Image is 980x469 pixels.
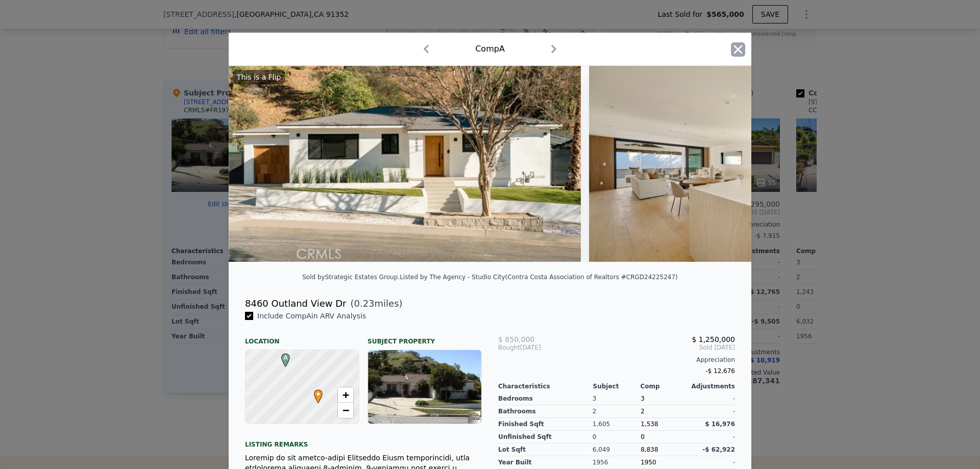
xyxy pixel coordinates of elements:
span: + [342,388,349,401]
span: $ 16,976 [705,421,735,428]
span: ( miles) [346,297,402,311]
div: Subject [593,382,641,390]
div: - [688,431,735,443]
div: This is a Flip [233,70,285,84]
span: Include Comp A in ARV Analysis [253,312,370,320]
div: 1956 [593,456,641,469]
span: $ 850,000 [498,335,534,343]
span: 0.23 [354,298,374,309]
div: 6,049 [593,443,641,456]
span: Bought [498,343,520,352]
div: 0 [593,431,641,443]
div: Comp [640,382,688,390]
div: [DATE] [498,343,577,352]
span: 8,838 [641,446,658,453]
div: 1950 [641,456,688,469]
img: Property Img [589,66,884,262]
div: A [279,353,285,359]
a: Zoom out [338,403,353,418]
div: 3 [593,392,641,405]
div: 2 [593,405,641,418]
div: - [688,405,735,418]
div: Lot Sqft [498,443,593,456]
span: − [342,404,349,416]
div: - [688,456,735,469]
div: Year Built [498,456,593,469]
span: 0 [641,433,645,440]
a: Zoom in [338,387,353,403]
div: Characteristics [498,382,593,390]
div: Sold by Strategic Estates Group . [302,274,400,281]
img: Property Img [229,66,581,262]
div: Bedrooms [498,392,593,405]
span: A [279,353,292,362]
div: Listed by The Agency - Studio City (Contra Costa Association of Realtors #CRGD24225247) [400,274,678,281]
span: 1,538 [641,421,658,428]
span: -$ 12,676 [705,367,735,375]
div: 8460 Outland View Dr [245,297,346,311]
div: Adjustments [688,382,735,390]
div: Bathrooms [498,405,593,418]
div: Comp A [475,43,505,55]
span: -$ 62,922 [702,446,735,453]
div: Listing remarks [245,432,482,449]
div: Appreciation [498,356,735,364]
span: • [311,386,325,402]
div: - [688,392,735,405]
div: • [311,389,317,396]
div: Location [245,329,359,345]
span: $ 1,250,000 [692,335,735,343]
div: Subject Property [367,329,482,345]
span: 3 [641,395,645,402]
div: Unfinished Sqft [498,431,593,443]
span: Sold [DATE] [577,343,735,352]
div: 1,605 [593,418,641,431]
div: Finished Sqft [498,418,593,431]
div: 2 [641,405,688,418]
